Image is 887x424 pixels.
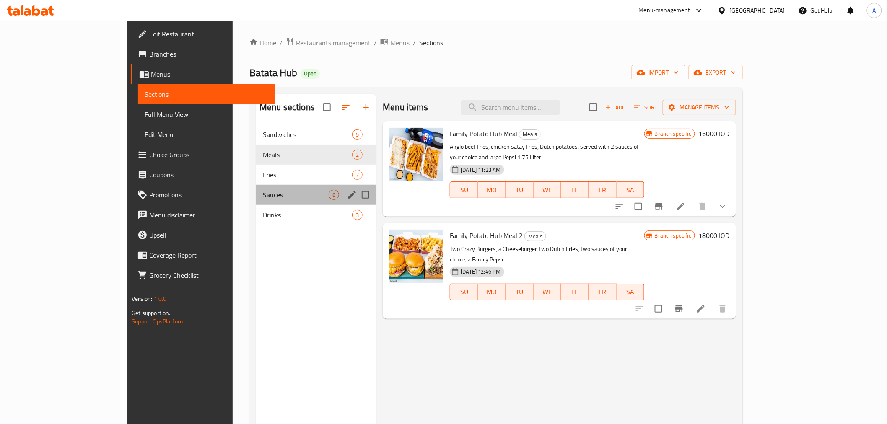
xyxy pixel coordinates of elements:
[138,104,275,124] a: Full Menu View
[131,205,275,225] a: Menu disclaimer
[131,24,275,44] a: Edit Restaurant
[873,6,876,15] span: A
[374,38,377,48] li: /
[718,202,728,212] svg: Show Choices
[383,101,428,114] h2: Menu items
[149,29,269,39] span: Edit Restaurant
[537,286,558,298] span: WE
[634,103,657,112] span: Sort
[329,191,339,199] span: 8
[263,210,352,220] span: Drinks
[286,37,371,48] a: Restaurants management
[450,142,644,163] p: Anglo beef fries, chicken satay fries, Dutch potatoes, served with 2 sauces of your choice and la...
[132,316,185,327] a: Support.OpsPlatform
[352,170,363,180] div: items
[131,44,275,64] a: Branches
[509,286,530,298] span: TU
[263,150,352,160] span: Meals
[263,190,329,200] span: Sauces
[131,64,275,84] a: Menus
[506,181,534,198] button: TU
[263,170,352,180] div: Fries
[695,67,736,78] span: export
[534,181,561,198] button: WE
[454,286,475,298] span: SU
[149,49,269,59] span: Branches
[689,65,743,80] button: export
[565,184,586,196] span: TH
[138,84,275,104] a: Sections
[318,98,336,116] span: Select all sections
[353,211,362,219] span: 3
[450,181,478,198] button: SU
[478,181,506,198] button: MO
[509,184,530,196] span: TU
[352,210,363,220] div: items
[256,124,376,145] div: Sandwiches5
[457,166,504,174] span: [DATE] 11:23 AM
[450,127,517,140] span: Family Potato Hub Meal
[478,284,506,300] button: MO
[380,37,410,48] a: Menus
[454,184,475,196] span: SU
[149,270,269,280] span: Grocery Checklist
[145,109,269,119] span: Full Menu View
[692,196,713,217] button: delete
[131,245,275,265] a: Coverage Report
[149,250,269,260] span: Coverage Report
[149,210,269,220] span: Menu disclaimer
[481,184,502,196] span: MO
[617,181,644,198] button: SA
[669,299,689,319] button: Branch-specific-item
[301,69,320,79] div: Open
[131,225,275,245] a: Upsell
[132,308,170,318] span: Get support on:
[390,38,410,48] span: Menus
[506,284,534,300] button: TU
[256,165,376,185] div: Fries7
[263,129,352,140] span: Sandwiches
[534,284,561,300] button: WE
[639,5,690,16] div: Menu-management
[713,196,733,217] button: show more
[389,128,443,181] img: Family Potato Hub Meal
[296,38,371,48] span: Restaurants management
[561,181,589,198] button: TH
[450,284,478,300] button: SU
[669,102,729,113] span: Manage items
[131,185,275,205] a: Promotions
[457,268,504,276] span: [DATE] 12:46 PM
[353,151,362,159] span: 2
[589,284,617,300] button: FR
[592,184,613,196] span: FR
[524,231,546,241] div: Meals
[149,230,269,240] span: Upsell
[649,196,669,217] button: Branch-specific-item
[481,286,502,298] span: MO
[149,150,269,160] span: Choice Groups
[149,190,269,200] span: Promotions
[131,145,275,165] a: Choice Groups
[584,98,602,116] span: Select section
[450,229,523,242] span: Family Potato Hub Meal 2
[713,299,733,319] button: delete
[151,69,269,79] span: Menus
[256,205,376,225] div: Drinks3
[256,121,376,228] nav: Menu sections
[651,130,695,138] span: Branch specific
[609,196,630,217] button: sort-choices
[346,189,358,201] button: edit
[696,304,706,314] a: Edit menu item
[602,101,629,114] span: Add item
[620,184,641,196] span: SA
[131,165,275,185] a: Coupons
[336,97,356,117] span: Sort sections
[450,244,644,265] p: Two Crazy Burgers, a Cheeseburger, two Dutch Fries, two sauces of your choice, a Family Pepsi
[413,38,416,48] li: /
[419,38,443,48] span: Sections
[525,232,546,241] span: Meals
[356,97,376,117] button: Add section
[280,38,283,48] li: /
